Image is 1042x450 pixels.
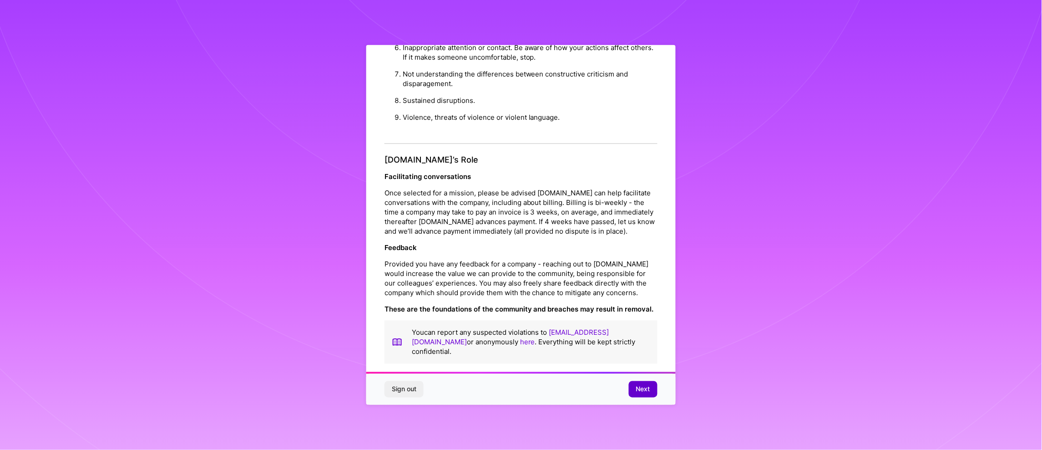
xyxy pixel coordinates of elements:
[629,381,658,398] button: Next
[384,259,658,297] p: Provided you have any feedback for a company - reaching out to [DOMAIN_NAME] would increase the v...
[403,109,658,126] li: Violence, threats of violence or violent language.
[384,172,471,181] strong: Facilitating conversations
[520,338,535,347] a: here
[403,66,658,92] li: Not understanding the differences between constructive criticism and disparagement.
[384,188,658,236] p: Once selected for a mission, please be advised [DOMAIN_NAME] can help facilitate conversations wi...
[384,155,658,165] h4: [DOMAIN_NAME]’s Role
[412,328,609,347] a: [EMAIL_ADDRESS][DOMAIN_NAME]
[636,385,650,394] span: Next
[392,328,403,357] img: book icon
[403,92,658,109] li: Sustained disruptions.
[384,305,654,313] strong: These are the foundations of the community and breaches may result in removal.
[412,328,650,357] p: You can report any suspected violations to or anonymously . Everything will be kept strictly conf...
[384,243,417,252] strong: Feedback
[384,381,424,398] button: Sign out
[392,385,416,394] span: Sign out
[403,39,658,66] li: Inappropriate attention or contact. Be aware of how your actions affect others. If it makes someo...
